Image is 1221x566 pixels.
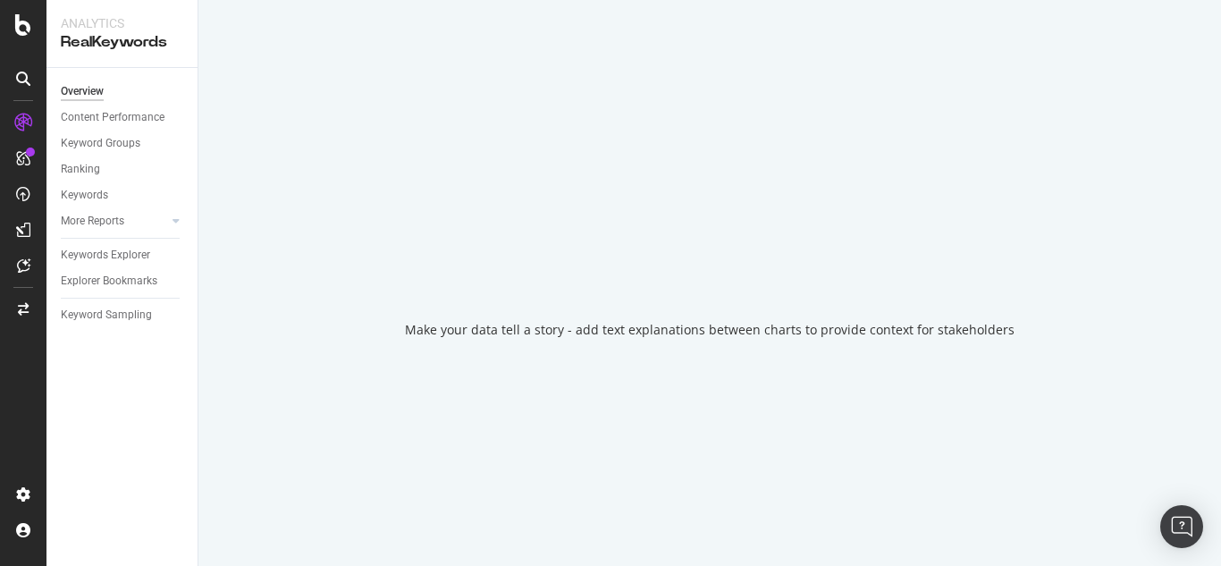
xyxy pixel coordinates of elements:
div: RealKeywords [61,32,183,53]
a: Overview [61,82,185,101]
div: Ranking [61,160,100,179]
div: Content Performance [61,108,164,127]
a: Keyword Sampling [61,306,185,325]
a: Content Performance [61,108,185,127]
div: More Reports [61,212,124,231]
div: Keywords Explorer [61,246,150,265]
a: Ranking [61,160,185,179]
a: Keyword Groups [61,134,185,153]
div: Open Intercom Messenger [1160,505,1203,548]
a: Explorer Bookmarks [61,272,185,291]
a: Keywords [61,186,185,205]
div: Explorer Bookmarks [61,272,157,291]
div: Overview [61,82,104,101]
a: More Reports [61,212,167,231]
div: Make your data tell a story - add text explanations between charts to provide context for stakeho... [405,321,1015,339]
div: animation [645,228,774,292]
div: Analytics [61,14,183,32]
a: Keywords Explorer [61,246,185,265]
div: Keywords [61,186,108,205]
div: Keyword Sampling [61,306,152,325]
div: Keyword Groups [61,134,140,153]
